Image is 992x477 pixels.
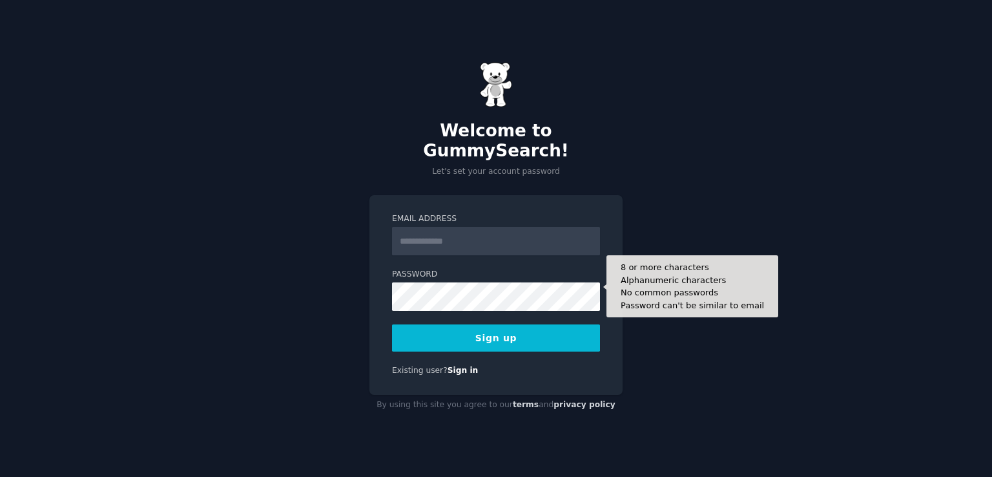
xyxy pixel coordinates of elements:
span: Existing user? [392,366,448,375]
h2: Welcome to GummySearch! [369,121,623,162]
button: Sign up [392,324,600,352]
a: terms [513,400,539,409]
a: Sign in [448,366,479,375]
p: Let's set your account password [369,166,623,178]
label: Email Address [392,213,600,225]
div: By using this site you agree to our and [369,395,623,416]
img: Gummy Bear [480,62,512,107]
label: Password [392,269,600,281]
a: privacy policy [553,400,615,409]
